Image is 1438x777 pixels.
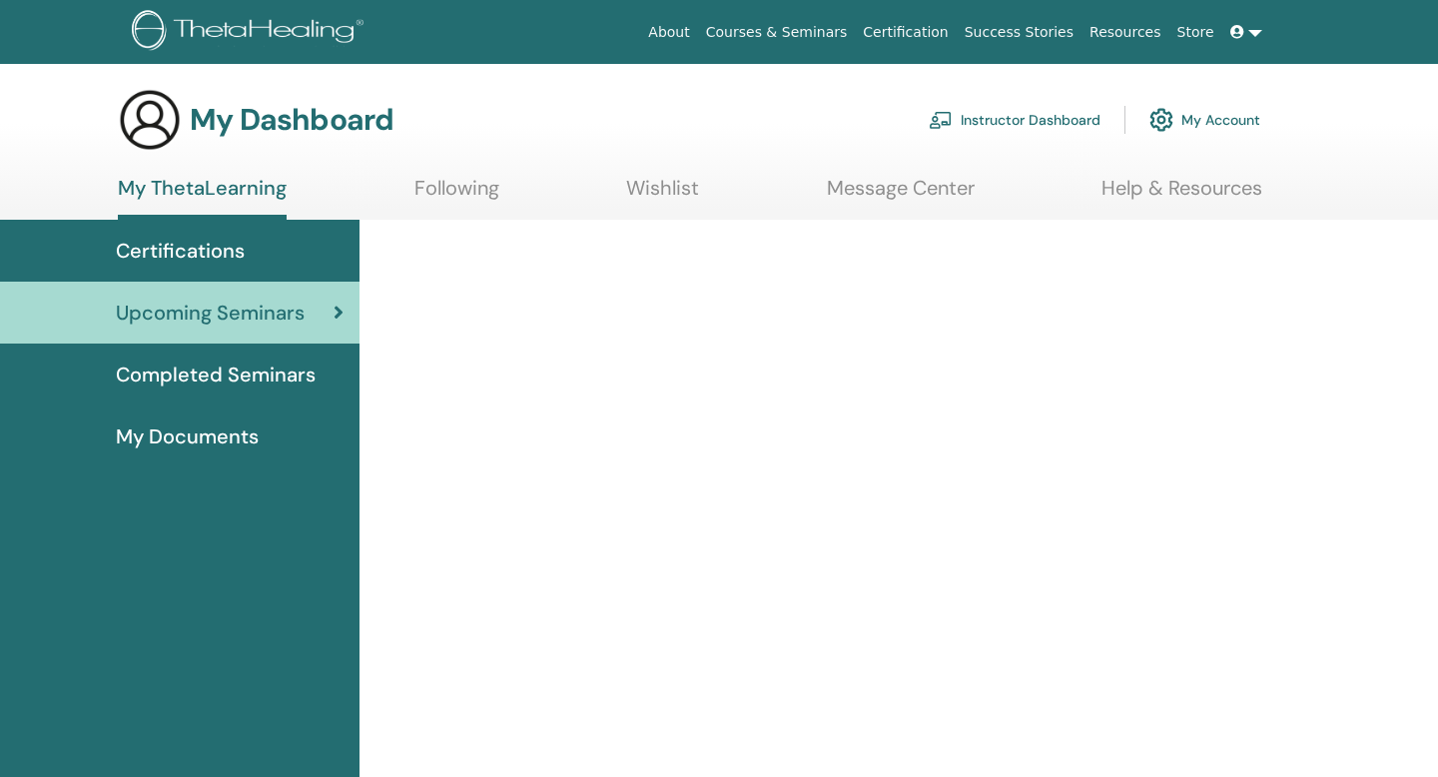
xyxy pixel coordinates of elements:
[1081,14,1169,51] a: Resources
[132,10,370,55] img: logo.png
[116,360,316,389] span: Completed Seminars
[929,111,953,129] img: chalkboard-teacher.svg
[626,176,699,215] a: Wishlist
[640,14,697,51] a: About
[414,176,499,215] a: Following
[929,98,1100,142] a: Instructor Dashboard
[118,176,287,220] a: My ThetaLearning
[1149,98,1260,142] a: My Account
[190,102,393,138] h3: My Dashboard
[855,14,956,51] a: Certification
[698,14,856,51] a: Courses & Seminars
[957,14,1081,51] a: Success Stories
[827,176,975,215] a: Message Center
[1169,14,1222,51] a: Store
[116,236,245,266] span: Certifications
[1101,176,1262,215] a: Help & Resources
[116,421,259,451] span: My Documents
[1149,103,1173,137] img: cog.svg
[118,88,182,152] img: generic-user-icon.jpg
[116,298,305,328] span: Upcoming Seminars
